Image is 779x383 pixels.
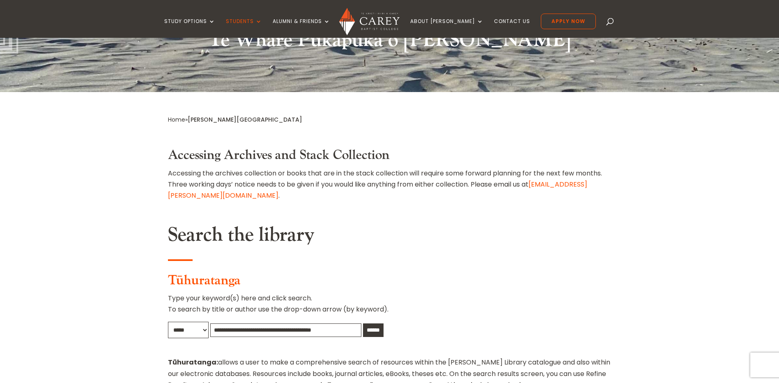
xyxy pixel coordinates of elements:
p: Type your keyword(s) here and click search. To search by title or author use the drop-down arrow ... [168,293,611,321]
span: » [168,115,302,124]
a: Students [226,18,262,38]
span: [PERSON_NAME][GEOGRAPHIC_DATA] [188,115,302,124]
h2: Search the library [168,223,611,251]
h3: Tūhuratanga [168,273,611,293]
a: About [PERSON_NAME] [410,18,483,38]
a: Apply Now [541,14,596,29]
h2: Te Whare Pukapuka o [PERSON_NAME] [168,28,611,56]
p: Accessing the archives collection or books that are in the stack collection will require some for... [168,168,611,201]
a: Contact Us [494,18,530,38]
strong: Tūhuratanga: [168,358,218,367]
h3: Accessing Archives and Stack Collection [168,148,611,167]
img: Carey Baptist College [339,8,400,35]
a: Study Options [164,18,215,38]
a: Home [168,115,185,124]
a: Alumni & Friends [273,18,330,38]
